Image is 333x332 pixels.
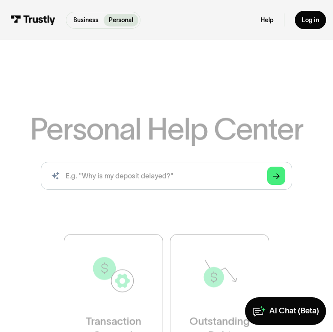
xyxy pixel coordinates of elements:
a: Business [68,14,104,26]
form: Search [41,162,292,190]
p: Business [73,16,98,25]
div: AI Chat (Beta) [269,306,319,316]
a: Personal [104,14,138,26]
div: Log in [302,16,319,24]
input: search [41,162,292,190]
img: Trustly Logo [10,15,55,25]
h1: Personal Help Center [30,114,303,144]
a: Help [261,16,274,24]
p: Personal [109,16,133,25]
a: AI Chat (Beta) [245,297,326,325]
a: Log in [295,11,326,29]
